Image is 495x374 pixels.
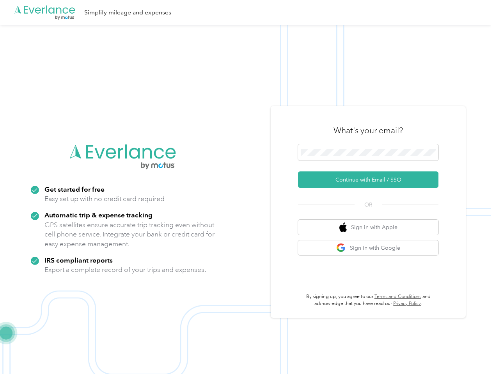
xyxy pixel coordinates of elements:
p: Easy set up with no credit card required [44,194,165,204]
strong: Automatic trip & expense tracking [44,211,153,219]
strong: Get started for free [44,185,105,193]
button: google logoSign in with Google [298,240,438,256]
button: apple logoSign in with Apple [298,220,438,235]
a: Privacy Policy [393,301,421,307]
p: By signing up, you agree to our and acknowledge that you have read our . [298,293,438,307]
img: google logo [336,243,346,253]
img: apple logo [339,222,347,232]
button: Continue with Email / SSO [298,171,438,188]
div: Simplify mileage and expenses [84,8,171,18]
h3: What's your email? [334,125,403,136]
p: Export a complete record of your trips and expenses. [44,265,206,275]
p: GPS satellites ensure accurate trip tracking even without cell phone service. Integrate your bank... [44,220,215,249]
a: Terms and Conditions [374,294,421,300]
strong: IRS compliant reports [44,256,113,264]
span: OR [355,201,382,209]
